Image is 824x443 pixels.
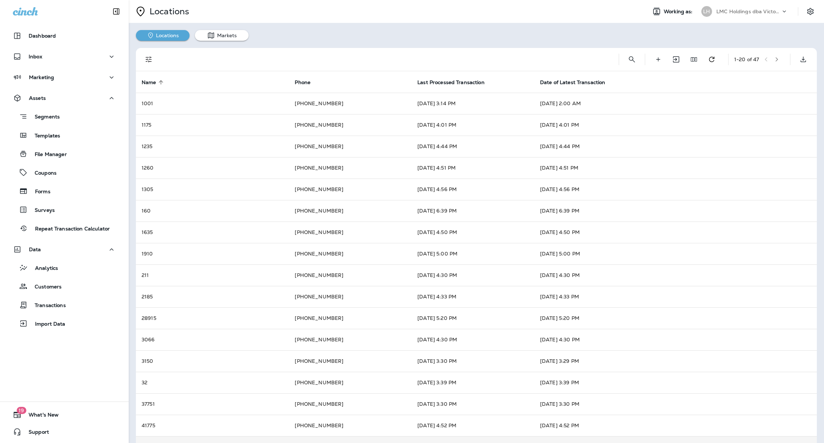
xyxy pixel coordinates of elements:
td: 1635 [136,221,289,243]
p: Customers [28,284,62,291]
td: [DATE] 2:00 AM [534,93,817,114]
td: [PHONE_NUMBER] [289,93,412,114]
span: Refresh transaction statistics [705,55,719,62]
span: What's New [21,412,59,420]
td: [DATE] 3:39 PM [412,372,534,393]
td: [PHONE_NUMBER] [289,415,412,436]
td: [DATE] 3:29 PM [534,350,817,372]
button: Templates [7,128,122,143]
button: Collapse Sidebar [106,4,126,19]
button: Dashboard [7,29,122,43]
p: Repeat Transaction Calculator [28,226,110,233]
td: [DATE] 3:30 PM [534,393,817,415]
button: Settings [804,5,817,18]
td: [PHONE_NUMBER] [289,221,412,243]
td: [PHONE_NUMBER] [289,136,412,157]
td: 32 [136,372,289,393]
td: [DATE] 4:33 PM [412,286,534,307]
button: Edit Fields [687,52,701,67]
td: [DATE] 5:00 PM [534,243,817,264]
button: Inbox [7,49,122,64]
td: [DATE] 4:51 PM [534,157,817,179]
td: [DATE] 6:39 PM [534,200,817,221]
button: 19What's New [7,408,122,422]
td: 1175 [136,114,289,136]
button: Create Location [651,52,665,67]
td: 41775 [136,415,289,436]
button: Support [7,425,122,439]
button: Coupons [7,165,122,180]
td: [DATE] 4:50 PM [412,221,534,243]
p: Locations [147,6,189,17]
p: Import Data [28,321,65,328]
button: Marketing [7,70,122,84]
td: [PHONE_NUMBER] [289,243,412,264]
td: [PHONE_NUMBER] [289,114,412,136]
td: [PHONE_NUMBER] [289,307,412,329]
td: [DATE] 4:56 PM [412,179,534,200]
p: Coupons [28,170,57,177]
td: [DATE] 6:39 PM [412,200,534,221]
td: [DATE] 4:50 PM [534,221,817,243]
td: [DATE] 4:33 PM [534,286,817,307]
td: 1910 [136,243,289,264]
button: Search Locations [625,52,639,67]
td: 28915 [136,307,289,329]
td: [DATE] 4:44 PM [412,136,534,157]
td: [DATE] 5:00 PM [412,243,534,264]
span: Last Processed Transaction [417,79,494,86]
span: Name [142,79,156,86]
p: Inbox [29,54,42,59]
button: Transactions [7,297,122,312]
button: Filters [142,52,156,67]
td: [PHONE_NUMBER] [289,200,412,221]
span: Support [21,429,49,438]
button: Markets [195,30,249,41]
td: [DATE] 4:52 PM [412,415,534,436]
td: 1001 [136,93,289,114]
td: [DATE] 3:14 PM [412,93,534,114]
p: Dashboard [29,33,56,39]
td: [DATE] 3:30 PM [412,393,534,415]
td: 3150 [136,350,289,372]
div: 1 - 20 of 47 [734,57,759,62]
td: [PHONE_NUMBER] [289,372,412,393]
span: Date of Latest Transaction [540,79,605,86]
span: Last Processed Transaction [417,79,485,86]
button: Data [7,242,122,257]
button: Assets [7,91,122,105]
td: [DATE] 4:51 PM [412,157,534,179]
td: [DATE] 4:52 PM [534,415,817,436]
td: [DATE] 4:01 PM [534,114,817,136]
p: Assets [29,95,46,101]
span: Working as: [664,9,694,15]
td: [PHONE_NUMBER] [289,393,412,415]
td: [DATE] 4:30 PM [534,264,817,286]
td: [DATE] 3:30 PM [412,350,534,372]
td: 1305 [136,179,289,200]
button: Export as CSV [796,52,810,67]
p: Analytics [28,265,58,272]
td: [DATE] 4:30 PM [534,329,817,350]
button: Import Locations [669,52,683,67]
p: Forms [28,189,50,195]
p: Surveys [28,207,55,214]
span: Phone [295,79,310,86]
td: [DATE] 4:44 PM [534,136,817,157]
div: LH [701,6,712,17]
td: [PHONE_NUMBER] [289,264,412,286]
button: File Manager [7,146,122,161]
td: 160 [136,200,289,221]
button: Customers [7,279,122,294]
td: 2185 [136,286,289,307]
td: [PHONE_NUMBER] [289,350,412,372]
button: Locations [136,30,190,41]
p: Templates [28,133,60,140]
td: 1235 [136,136,289,157]
span: 19 [16,407,26,414]
td: [DATE] 4:56 PM [534,179,817,200]
span: Date of Latest Transaction [540,79,615,86]
p: File Manager [28,151,67,158]
button: Surveys [7,202,122,217]
td: 211 [136,264,289,286]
